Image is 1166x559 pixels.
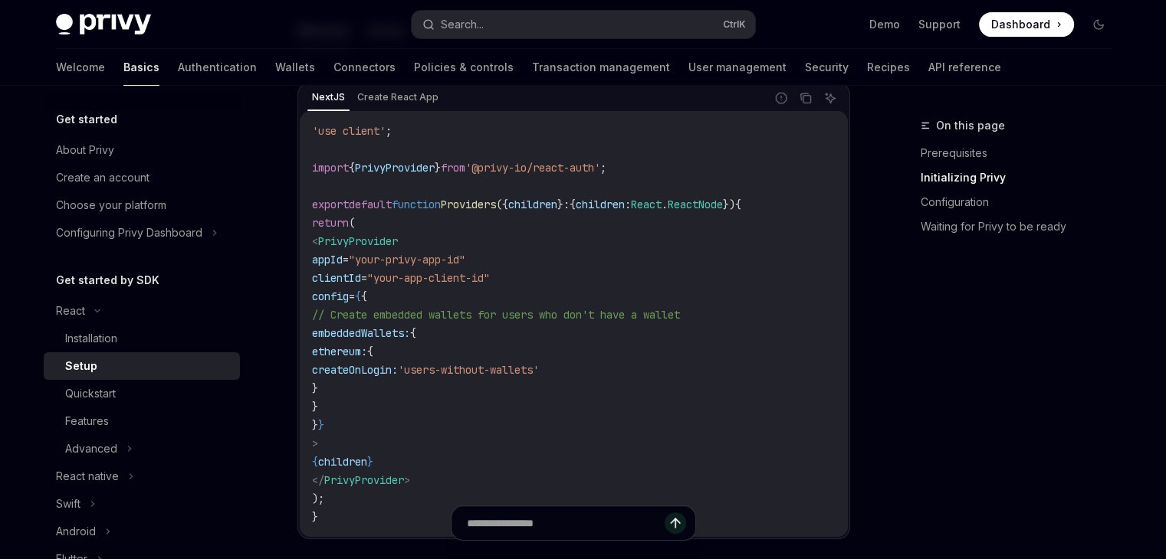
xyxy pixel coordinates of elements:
span: } [367,455,373,469]
span: { [410,326,416,340]
a: Features [44,407,240,435]
a: Security [805,49,849,86]
span: // Create embedded wallets for users who don't have a wallet [312,308,680,322]
span: ); [312,492,324,505]
span: } [312,381,318,395]
div: About Privy [56,141,114,159]
span: 'use client' [312,124,386,138]
span: export [312,198,349,211]
button: Toggle dark mode [1086,12,1111,37]
a: Prerequisites [921,141,1123,165]
span: { [349,161,355,175]
a: Wallets [275,49,315,86]
div: Create an account [56,168,149,187]
span: ; [600,161,606,175]
div: React [56,302,85,320]
span: function [392,198,441,211]
div: Features [65,412,109,430]
h5: Get started [56,110,117,129]
span: { [570,198,576,211]
a: Recipes [867,49,910,86]
span: "your-app-client-id" [367,271,490,285]
span: clientId [312,271,361,285]
span: appId [312,253,343,266]
span: } [435,161,441,175]
span: embeddedWallets: [312,326,410,340]
span: = [349,289,355,303]
a: Quickstart [44,380,240,407]
button: Swift [44,490,240,518]
span: } [557,198,563,211]
span: { [312,455,318,469]
div: Quickstart [65,384,116,403]
span: } [312,418,318,432]
span: > [312,436,318,450]
span: ReactNode [668,198,723,211]
span: { [361,289,367,303]
span: < [312,234,318,248]
a: Basics [123,49,159,86]
div: Installation [65,329,117,348]
span: } [312,400,318,414]
button: Advanced [44,435,240,463]
span: : [625,198,631,211]
span: PrivyProvider [324,473,404,487]
div: React native [56,467,119,485]
span: return [312,216,349,230]
a: Setup [44,352,240,380]
a: Waiting for Privy to be ready [921,214,1123,239]
a: Policies & controls [414,49,514,86]
a: Authentication [178,49,257,86]
span: config [312,289,349,303]
span: = [343,253,349,266]
span: ({ [496,198,508,211]
a: Configuration [921,190,1123,214]
button: Android [44,518,240,545]
a: Choose your platform [44,191,240,219]
span: default [349,198,392,211]
span: }) [723,198,735,211]
a: Support [918,17,961,32]
button: Configuring Privy Dashboard [44,219,240,247]
button: Ask AI [820,88,840,108]
span: ethereum: [312,345,367,358]
div: NextJS [307,88,350,106]
span: createOnLogin: [312,363,398,377]
input: Ask a question... [467,506,665,540]
button: Copy the contents from the code block [796,88,816,108]
div: Configuring Privy Dashboard [56,224,202,242]
div: Create React App [353,88,443,106]
span: } [318,418,324,432]
span: 'users-without-wallets' [398,363,539,377]
span: import [312,161,349,175]
a: Transaction management [532,49,670,86]
a: Initializing Privy [921,165,1123,190]
span: { [367,345,373,358]
a: Demo [869,17,900,32]
a: Create an account [44,164,240,191]
div: Advanced [65,440,117,458]
a: About Privy [44,136,240,164]
a: Installation [44,325,240,352]
div: Search... [441,15,484,34]
span: '@privy-io/react-auth' [465,161,600,175]
span: = [361,271,367,285]
button: React [44,297,240,325]
span: On this page [936,116,1005,135]
img: dark logo [56,14,151,35]
span: children [576,198,625,211]
span: React [631,198,662,211]
div: Android [56,522,96,541]
span: > [404,473,410,487]
a: User management [688,49,787,86]
span: from [441,161,465,175]
span: : [563,198,570,211]
button: Send message [665,512,686,534]
div: Swift [56,495,80,513]
span: children [508,198,557,211]
span: ( [349,216,355,230]
button: Report incorrect code [771,88,791,108]
span: "your-privy-app-id" [349,253,465,266]
span: </ [312,473,324,487]
span: { [735,198,741,211]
